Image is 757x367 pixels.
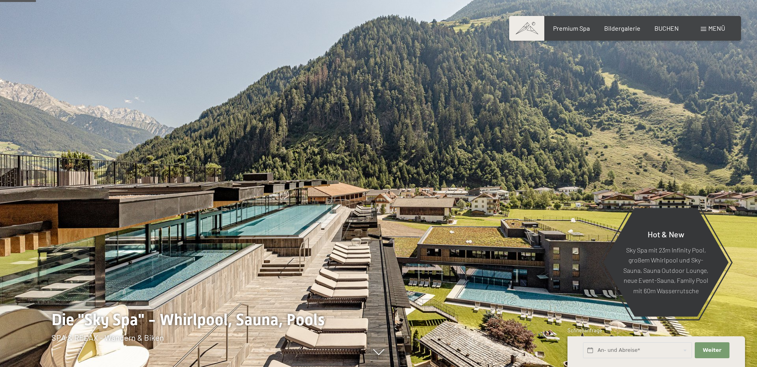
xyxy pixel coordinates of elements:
a: Bildergalerie [604,24,640,32]
span: Hot & New [648,229,684,239]
button: Weiter [695,342,729,359]
span: Weiter [703,347,721,354]
span: Menü [708,24,725,32]
p: Sky Spa mit 23m Infinity Pool, großem Whirlpool und Sky-Sauna, Sauna Outdoor Lounge, neue Event-S... [623,245,709,296]
a: BUCHEN [654,24,679,32]
span: Schnellanfrage [567,327,602,333]
a: Premium Spa [553,24,590,32]
a: Hot & New Sky Spa mit 23m Infinity Pool, großem Whirlpool und Sky-Sauna, Sauna Outdoor Lounge, ne... [603,207,729,317]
